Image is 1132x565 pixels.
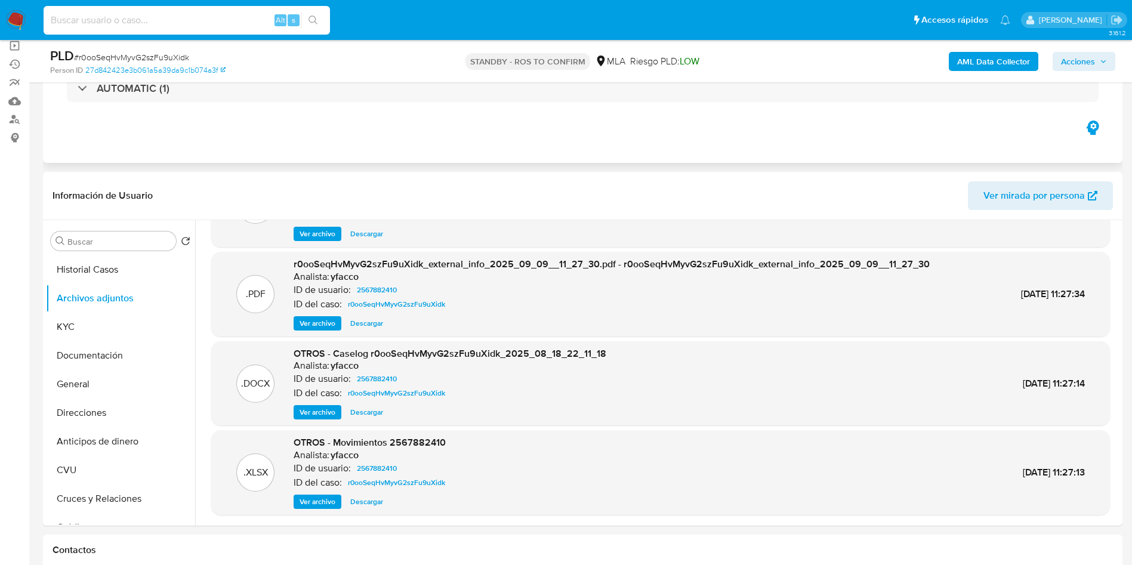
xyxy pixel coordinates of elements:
[465,53,590,70] p: STANDBY - ROS TO CONFIRM
[331,360,359,372] h6: yfacco
[46,484,195,513] button: Cruces y Relaciones
[50,65,83,76] b: Person ID
[44,13,330,28] input: Buscar usuario o caso...
[331,449,359,461] h6: yfacco
[301,12,325,29] button: search-icon
[300,406,335,418] span: Ver archivo
[55,236,65,246] button: Buscar
[46,513,195,542] button: Créditos
[181,236,190,249] button: Volver al orden por defecto
[294,257,930,271] span: r0ooSeqHvMyvG2szFu9uXidk_external_info_2025_09_09__11_27_30.pdf - r0ooSeqHvMyvG2szFu9uXidk_extern...
[294,449,329,461] p: Analista:
[1111,14,1123,26] a: Salir
[294,316,341,331] button: Ver archivo
[344,405,389,419] button: Descargar
[294,298,342,310] p: ID del caso:
[53,190,153,202] h1: Información de Usuario
[1109,28,1126,38] span: 3.161.2
[46,313,195,341] button: KYC
[300,228,335,240] span: Ver archivo
[957,52,1030,71] b: AML Data Collector
[46,370,195,399] button: General
[1000,15,1010,25] a: Notificaciones
[67,236,171,247] input: Buscar
[348,297,445,311] span: r0ooSeqHvMyvG2szFu9uXidk
[294,373,351,385] p: ID de usuario:
[292,14,295,26] span: s
[46,427,195,456] button: Anticipos de dinero
[46,399,195,427] button: Direcciones
[343,297,450,311] a: r0ooSeqHvMyvG2szFu9uXidk
[294,462,351,474] p: ID de usuario:
[300,496,335,508] span: Ver archivo
[46,255,195,284] button: Historial Casos
[294,360,329,372] p: Analista:
[357,461,397,476] span: 2567882410
[1061,52,1095,71] span: Acciones
[294,495,341,509] button: Ver archivo
[294,209,342,221] p: ID del caso:
[350,406,383,418] span: Descargar
[294,271,329,283] p: Analista:
[46,284,195,313] button: Archivos adjuntos
[246,288,266,301] p: .PDF
[343,386,450,400] a: r0ooSeqHvMyvG2szFu9uXidk
[350,496,383,508] span: Descargar
[67,75,1099,102] div: AUTOMATIC (1)
[343,476,450,490] a: r0ooSeqHvMyvG2szFu9uXidk
[680,54,699,68] span: LOW
[294,405,341,419] button: Ver archivo
[50,46,74,65] b: PLD
[294,387,342,399] p: ID del caso:
[344,227,389,241] button: Descargar
[53,544,1113,556] h1: Contactos
[350,317,383,329] span: Descargar
[1023,465,1085,479] span: [DATE] 11:27:13
[294,436,446,449] span: OTROS - Movimientos 2567882410
[294,347,606,360] span: OTROS - Caselog r0ooSeqHvMyvG2szFu9uXidk_2025_08_18_22_11_18
[294,477,342,489] p: ID del caso:
[630,55,699,68] span: Riesgo PLD:
[983,181,1085,210] span: Ver mirada por persona
[46,456,195,484] button: CVU
[350,228,383,240] span: Descargar
[1039,14,1106,26] p: yesica.facco@mercadolibre.com
[352,283,402,297] a: 2567882410
[348,476,445,490] span: r0ooSeqHvMyvG2szFu9uXidk
[85,65,226,76] a: 27d842423e3b061a5a39da9c1b074a3f
[595,55,625,68] div: MLA
[97,82,169,95] h3: AUTOMATIC (1)
[968,181,1113,210] button: Ver mirada por persona
[344,495,389,509] button: Descargar
[949,52,1038,71] button: AML Data Collector
[1053,52,1115,71] button: Acciones
[352,461,402,476] a: 2567882410
[352,372,402,386] a: 2567882410
[331,271,359,283] h6: yfacco
[241,377,270,390] p: .DOCX
[243,466,268,479] p: .XLSX
[1021,287,1085,301] span: [DATE] 11:27:34
[1023,376,1085,390] span: [DATE] 11:27:14
[46,341,195,370] button: Documentación
[276,14,285,26] span: Alt
[357,372,397,386] span: 2567882410
[74,51,189,63] span: # r0ooSeqHvMyvG2szFu9uXidk
[344,316,389,331] button: Descargar
[294,227,341,241] button: Ver archivo
[921,14,988,26] span: Accesos rápidos
[300,317,335,329] span: Ver archivo
[357,283,397,297] span: 2567882410
[294,284,351,296] p: ID de usuario:
[348,386,445,400] span: r0ooSeqHvMyvG2szFu9uXidk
